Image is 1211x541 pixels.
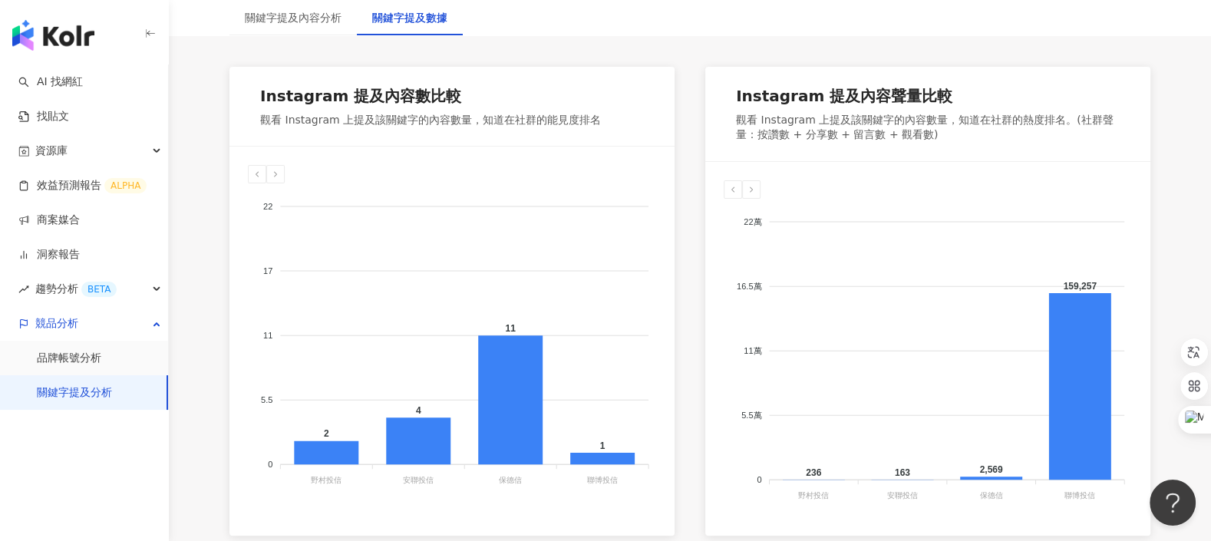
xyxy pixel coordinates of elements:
a: searchAI 找網紅 [18,74,83,90]
a: 關鍵字提及分析 [37,385,112,401]
a: 效益預測報告ALPHA [18,178,147,193]
div: 觀看 Instagram 上提及該關鍵字的內容數量，知道在社群的熱度排名。(社群聲量：按讚數 + 分享數 + 留言數 + 觀看數) [736,113,1120,143]
div: 關鍵字提及內容分析 [245,9,342,26]
img: logo [12,20,94,51]
iframe: Help Scout Beacon - Open [1150,480,1196,526]
div: Instagram 提及內容數比較 [260,85,461,107]
tspan: 22 [263,202,272,211]
tspan: 安聯投信 [887,491,918,500]
tspan: 聯博投信 [1064,491,1095,500]
span: rise [18,284,29,295]
tspan: 11 [263,331,272,340]
tspan: 野村投信 [798,491,829,500]
div: BETA [81,282,117,297]
a: 洞察報告 [18,247,80,262]
tspan: 11萬 [744,346,761,355]
tspan: 保德信 [499,476,522,484]
span: 趨勢分析 [35,272,117,306]
a: 找貼文 [18,109,69,124]
tspan: 野村投信 [311,476,342,484]
div: 關鍵字提及數據 [372,9,447,26]
div: Instagram 提及內容聲量比較 [736,85,952,107]
a: 品牌帳號分析 [37,351,101,366]
div: 觀看 Instagram 上提及該關鍵字的內容數量，知道在社群的能見度排名 [260,113,601,128]
tspan: 0 [757,475,761,484]
tspan: 安聯投信 [403,476,434,484]
tspan: 16.5萬 [737,281,761,290]
a: 商案媒合 [18,213,80,228]
span: 資源庫 [35,134,68,168]
tspan: 0 [268,460,272,469]
tspan: 5.5 [261,395,272,404]
tspan: 5.5萬 [741,411,761,420]
span: 競品分析 [35,306,78,341]
tspan: 保德信 [980,491,1003,500]
tspan: 17 [263,266,272,275]
tspan: 聯博投信 [587,476,618,484]
tspan: 22萬 [744,216,761,226]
